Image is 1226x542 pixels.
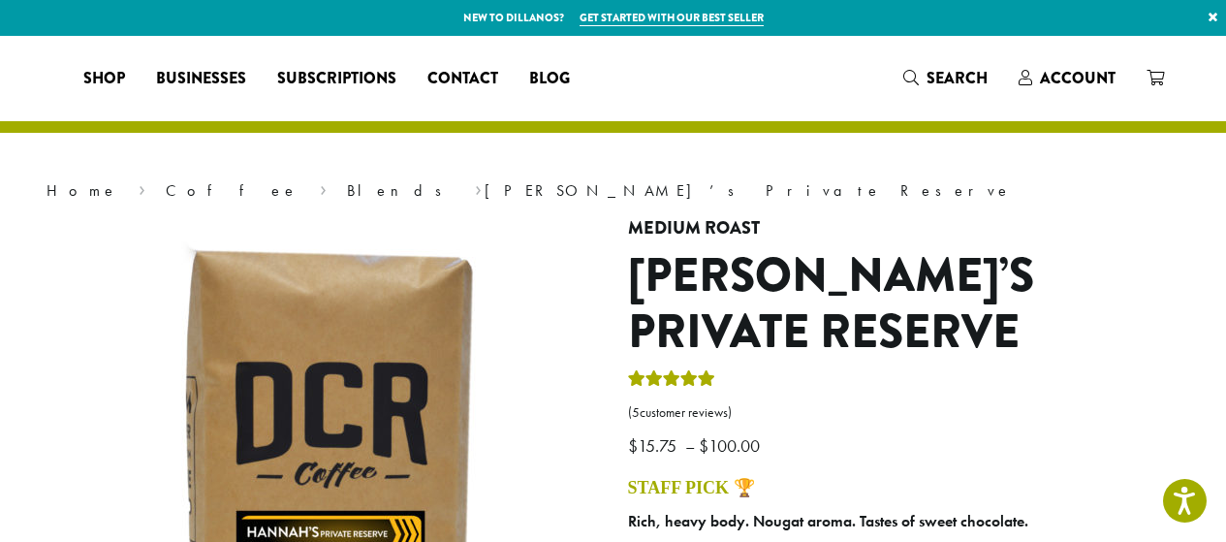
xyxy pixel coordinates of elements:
[632,404,640,421] span: 5
[277,67,396,91] span: Subscriptions
[628,218,1180,239] h4: Medium Roast
[685,434,695,457] span: –
[699,434,708,457] span: $
[628,403,1180,423] a: (5customer reviews)
[628,367,715,397] div: Rated 5.00 out of 5
[628,434,638,457] span: $
[699,434,765,457] bdi: 100.00
[927,67,988,89] span: Search
[320,173,327,203] span: ›
[628,478,755,497] a: STAFF PICK 🏆
[166,180,299,201] a: Coffee
[47,179,1180,203] nav: Breadcrumb
[68,63,141,94] a: Shop
[888,62,1003,94] a: Search
[156,67,246,91] span: Businesses
[580,10,764,26] a: Get started with our best seller
[47,180,118,201] a: Home
[628,434,681,457] bdi: 15.75
[1040,67,1116,89] span: Account
[628,248,1180,360] h1: [PERSON_NAME]’s Private Reserve
[475,173,482,203] span: ›
[83,67,125,91] span: Shop
[139,173,145,203] span: ›
[628,511,1028,531] b: Rich, heavy body. Nougat aroma. Tastes of sweet chocolate.
[427,67,498,91] span: Contact
[347,180,455,201] a: Blends
[529,67,570,91] span: Blog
